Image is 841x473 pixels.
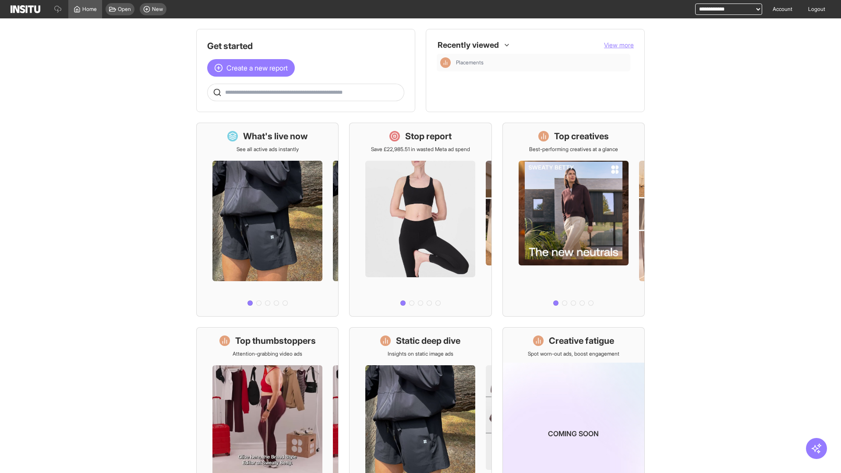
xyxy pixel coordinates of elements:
span: Open [118,6,131,13]
span: Placements [456,59,627,66]
div: Insights [440,57,451,68]
h1: What's live now [243,130,308,142]
h1: Get started [207,40,404,52]
a: Top creativesBest-performing creatives at a glance [502,123,645,317]
h1: Top thumbstoppers [235,335,316,347]
span: Home [82,6,97,13]
button: Create a new report [207,59,295,77]
h1: Stop report [405,130,452,142]
p: See all active ads instantly [237,146,299,153]
a: What's live nowSee all active ads instantly [196,123,339,317]
p: Save £22,985.51 in wasted Meta ad spend [371,146,470,153]
h1: Top creatives [554,130,609,142]
p: Insights on static image ads [388,350,453,357]
button: View more [604,41,634,49]
span: View more [604,41,634,49]
h1: Static deep dive [396,335,460,347]
span: New [152,6,163,13]
span: Create a new report [226,63,288,73]
p: Best-performing creatives at a glance [529,146,618,153]
a: Stop reportSave £22,985.51 in wasted Meta ad spend [349,123,491,317]
img: Logo [11,5,40,13]
span: Placements [456,59,484,66]
p: Attention-grabbing video ads [233,350,302,357]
